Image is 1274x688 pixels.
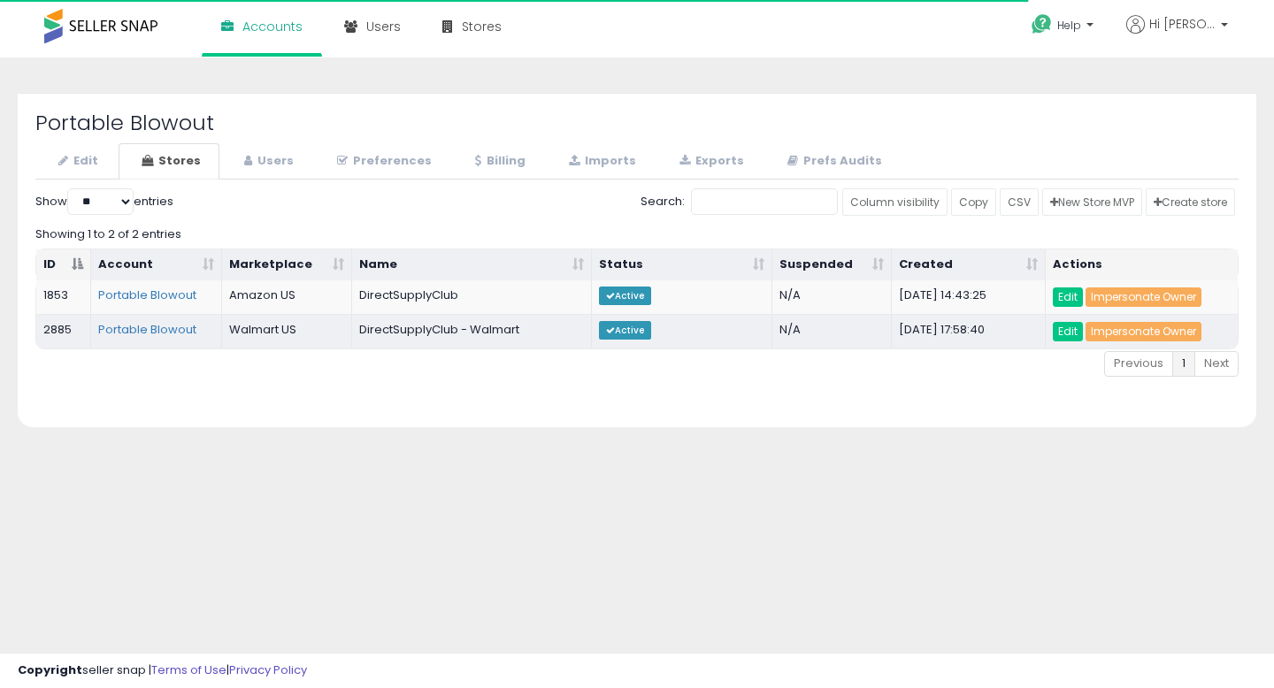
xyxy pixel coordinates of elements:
[656,143,763,180] a: Exports
[352,280,593,314] td: DirectSupplyClub
[850,195,940,210] span: Column visibility
[314,143,450,180] a: Preferences
[1031,13,1053,35] i: Get Help
[1149,15,1216,33] span: Hi [PERSON_NAME]
[1146,188,1235,216] a: Create store
[35,188,173,215] label: Show entries
[222,249,352,281] th: Marketplace: activate to sort column ascending
[764,143,901,180] a: Prefs Audits
[1046,249,1238,281] th: Actions
[1154,195,1227,210] span: Create store
[599,287,651,305] span: Active
[366,18,401,35] span: Users
[1050,195,1134,210] span: New Store MVP
[1053,322,1083,341] a: Edit
[67,188,134,215] select: Showentries
[1008,195,1031,210] span: CSV
[1086,287,1201,307] a: Impersonate Owner
[842,188,948,216] a: Column visibility
[599,321,651,340] span: Active
[222,314,352,348] td: Walmart US
[1194,351,1239,377] a: Next
[772,280,892,314] td: N/A
[892,314,1046,348] td: [DATE] 17:58:40
[1053,287,1083,307] a: Edit
[546,143,655,180] a: Imports
[18,661,82,678] strong: Copyright
[36,249,91,281] th: ID: activate to sort column descending
[91,249,222,281] th: Account: activate to sort column ascending
[772,249,892,281] th: Suspended: activate to sort column ascending
[592,249,772,281] th: Status: activate to sort column ascending
[892,280,1046,314] td: [DATE] 14:43:25
[1086,322,1201,341] a: Impersonate Owner
[35,111,1239,134] h2: Portable Blowout
[242,18,303,35] span: Accounts
[772,314,892,348] td: N/A
[951,188,996,216] a: Copy
[1000,188,1039,216] a: CSV
[98,287,196,303] a: Portable Blowout
[1126,15,1228,55] a: Hi [PERSON_NAME]
[462,18,502,35] span: Stores
[352,249,593,281] th: Name: activate to sort column ascending
[36,314,91,348] td: 2885
[1172,351,1195,377] a: 1
[35,219,1239,243] div: Showing 1 to 2 of 2 entries
[221,143,312,180] a: Users
[691,188,838,215] input: Search:
[229,661,307,678] a: Privacy Policy
[36,280,91,314] td: 1853
[1057,18,1081,33] span: Help
[119,143,219,180] a: Stores
[892,249,1046,281] th: Created: activate to sort column ascending
[1042,188,1142,216] a: New Store MVP
[18,662,307,679] div: seller snap | |
[959,195,988,210] span: Copy
[222,280,352,314] td: Amazon US
[98,321,196,338] a: Portable Blowout
[641,188,838,215] label: Search:
[35,143,117,180] a: Edit
[352,314,593,348] td: DirectSupplyClub - Walmart
[1104,351,1173,377] a: Previous
[452,143,544,180] a: Billing
[151,661,226,678] a: Terms of Use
